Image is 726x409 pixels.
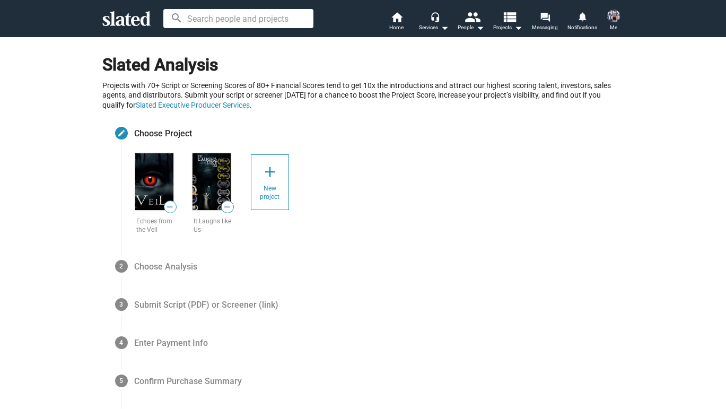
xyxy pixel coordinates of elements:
span: Choose Project [134,127,192,139]
mat-icon: people [464,9,479,24]
span: Choose Analysis [134,260,197,272]
span: Me [610,21,617,34]
div: It Laughs like Us [191,217,232,234]
span: 5 [119,377,123,385]
div: Echoes from the Veil [134,217,174,234]
span: 4 [119,339,123,346]
button: Services [415,11,452,34]
button: Nicole SellMe [601,7,626,35]
span: Home [389,21,404,34]
span: Submit Script (PDF) or Screener (link) [134,298,278,310]
span: Enter Payment Info [134,336,208,349]
div: People [458,21,484,34]
span: 3 [119,301,123,308]
img: Echoes from the Veil [135,153,173,210]
span: Messaging [532,21,558,34]
span: Confirm Purchase Summary [134,375,242,387]
mat-icon: home [390,11,403,23]
div: Services [419,21,449,34]
span: 2 [119,263,123,270]
img: Nicole Sell [607,10,620,22]
button: Projects [489,11,527,34]
img: It Laughs like Us [193,153,231,210]
mat-icon: arrow_drop_down [438,21,451,34]
mat-icon: create [117,129,126,137]
button: People [452,11,489,34]
span: Notifications [567,21,597,34]
a: Messaging [527,11,564,34]
mat-icon: arrow_drop_down [512,21,524,34]
mat-icon: arrow_drop_down [474,21,486,34]
span: New project [260,185,280,202]
mat-icon: notifications [577,11,587,21]
a: Home [378,11,415,34]
span: Projects [493,21,522,34]
h1: Slated Analysis [102,45,624,76]
mat-icon: headset_mic [430,12,440,21]
mat-icon: forum [540,12,550,22]
span: — [164,202,176,212]
span: — [222,202,233,212]
a: Notifications [564,11,601,34]
div: Projects with 70+ Script or Screening Scores of 80+ Financial Scores tend to get 10x the introduc... [102,81,624,110]
mat-icon: add [261,163,278,180]
a: Slated Executive Producer Services [136,101,250,109]
mat-icon: view_list [501,9,517,24]
input: Search people and projects [163,9,313,28]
